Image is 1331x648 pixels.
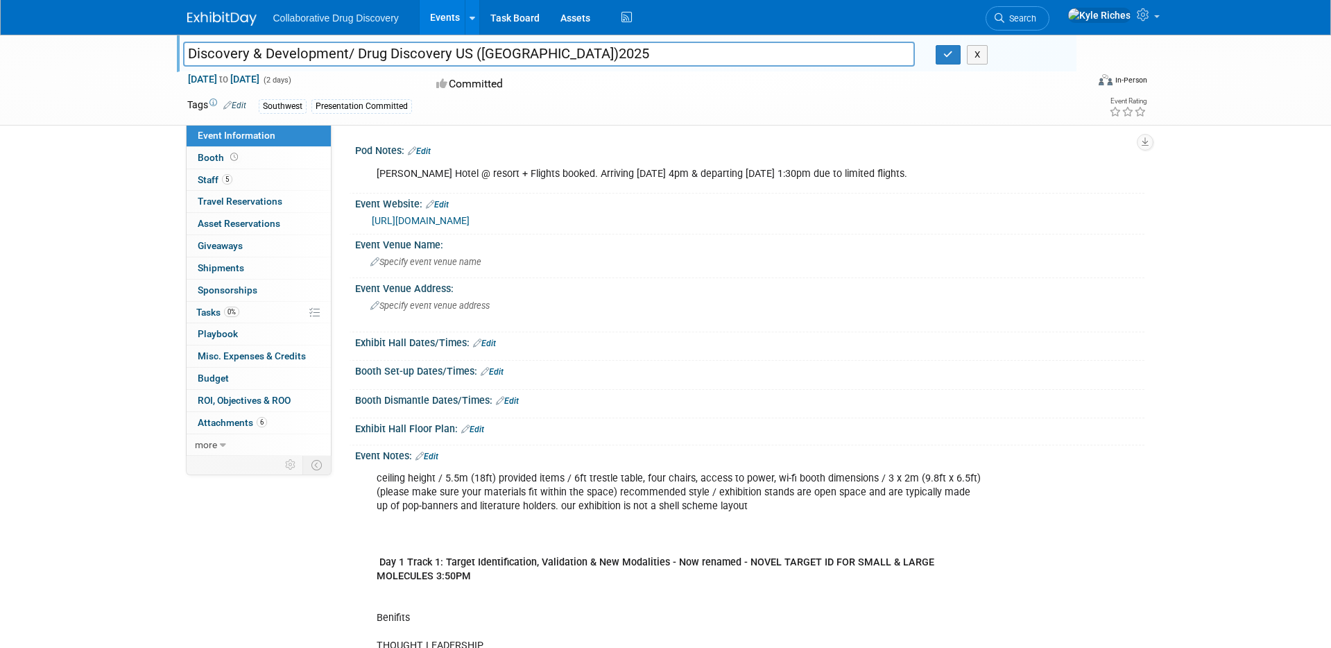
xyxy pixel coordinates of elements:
a: Edit [496,396,519,406]
a: Search [986,6,1049,31]
div: In-Person [1115,75,1147,85]
td: Personalize Event Tab Strip [279,456,303,474]
span: 5 [222,174,232,185]
img: ExhibitDay [187,12,257,26]
a: Edit [415,452,438,461]
span: Search [1004,13,1036,24]
a: Giveaways [187,235,331,257]
span: more [195,439,217,450]
a: Edit [461,425,484,434]
span: Playbook [198,328,238,339]
span: Specify event venue address [370,300,490,311]
a: Edit [473,339,496,348]
span: to [217,74,230,85]
div: Exhibit Hall Dates/Times: [355,332,1144,350]
div: Committed [432,72,739,96]
a: Event Information [187,125,331,146]
span: Asset Reservations [198,218,280,229]
a: Shipments [187,257,331,279]
div: Pod Notes: [355,140,1144,158]
span: Collaborative Drug Discovery [273,12,399,24]
b: Day 1 Track 1: Target Identification, Validation & New Modalities - Now renamed - NOVEL TARGET ID... [377,556,934,582]
div: Event Format [1005,72,1148,93]
a: Asset Reservations [187,213,331,235]
div: [PERSON_NAME] Hotel @ resort + Flights booked. Arriving [DATE] 4pm & departing [DATE] 1:30pm due ... [367,160,992,188]
td: Toggle Event Tabs [302,456,331,474]
a: [URL][DOMAIN_NAME] [372,215,470,226]
div: Booth Dismantle Dates/Times: [355,390,1144,408]
a: ROI, Objectives & ROO [187,390,331,411]
div: Event Website: [355,194,1144,212]
a: Edit [408,146,431,156]
span: Budget [198,373,229,384]
a: Misc. Expenses & Credits [187,346,331,367]
a: Edit [426,200,449,210]
div: Booth Set-up Dates/Times: [355,361,1144,379]
span: Event Information [198,130,275,141]
span: ROI, Objectives & ROO [198,395,291,406]
div: Event Venue Address: [355,278,1144,296]
div: Exhibit Hall Floor Plan: [355,418,1144,436]
a: Playbook [187,323,331,345]
a: Tasks0% [187,302,331,323]
a: Attachments6 [187,412,331,434]
span: Booth [198,152,241,163]
span: Booth not reserved yet [227,152,241,162]
a: Booth [187,147,331,169]
a: Budget [187,368,331,389]
a: more [187,434,331,456]
a: Staff5 [187,169,331,191]
span: Tasks [196,307,239,318]
span: (2 days) [262,76,291,85]
span: Staff [198,174,232,185]
span: Shipments [198,262,244,273]
a: Edit [481,367,504,377]
span: Travel Reservations [198,196,282,207]
span: Misc. Expenses & Credits [198,350,306,361]
td: Tags [187,98,246,114]
div: Event Venue Name: [355,235,1144,252]
div: Presentation Committed [311,99,412,114]
span: 6 [257,417,267,427]
img: Kyle Riches [1067,8,1131,23]
button: X [967,45,988,65]
span: Sponsorships [198,284,257,296]
span: Specify event venue name [370,257,481,267]
div: Southwest [259,99,307,114]
a: Edit [223,101,246,110]
span: [DATE] [DATE] [187,73,260,85]
span: 0% [224,307,239,317]
img: Format-Inperson.png [1099,74,1113,85]
div: Event Rating [1109,98,1147,105]
a: Sponsorships [187,280,331,301]
span: Giveaways [198,240,243,251]
div: Event Notes: [355,445,1144,463]
a: Travel Reservations [187,191,331,212]
span: Attachments [198,417,267,428]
